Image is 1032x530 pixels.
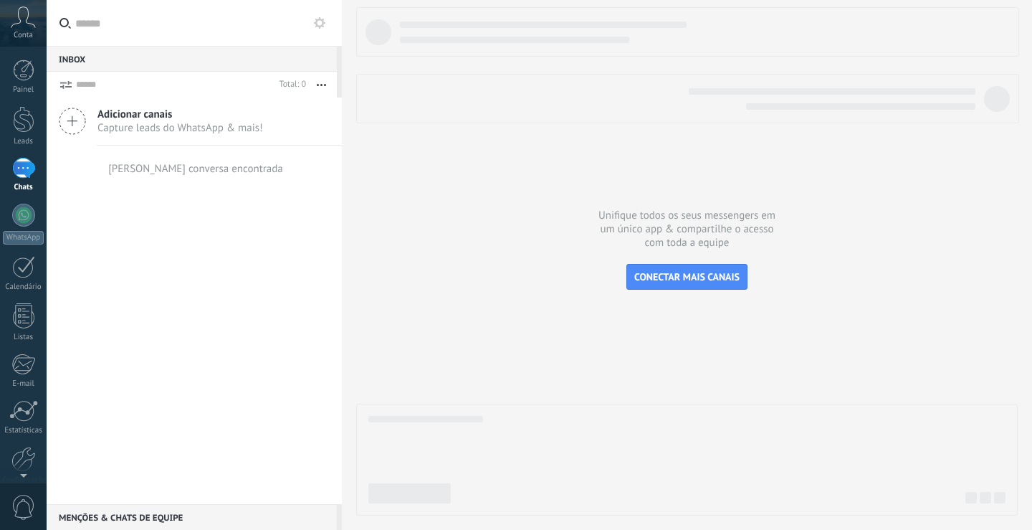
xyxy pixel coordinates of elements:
span: Conta [14,31,33,40]
div: Menções & Chats de equipe [47,504,337,530]
div: Estatísticas [3,426,44,435]
div: E-mail [3,379,44,389]
button: CONECTAR MAIS CANAIS [626,264,747,290]
div: Inbox [47,46,337,72]
div: [PERSON_NAME] conversa encontrada [108,162,283,176]
span: Capture leads do WhatsApp & mais! [97,121,263,135]
div: Total: 0 [274,77,306,92]
span: CONECTAR MAIS CANAIS [634,270,740,283]
div: Listas [3,333,44,342]
span: Adicionar canais [97,108,263,121]
div: Calendário [3,283,44,292]
div: Painel [3,85,44,95]
div: Leads [3,137,44,146]
div: WhatsApp [3,231,44,245]
div: Chats [3,183,44,192]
